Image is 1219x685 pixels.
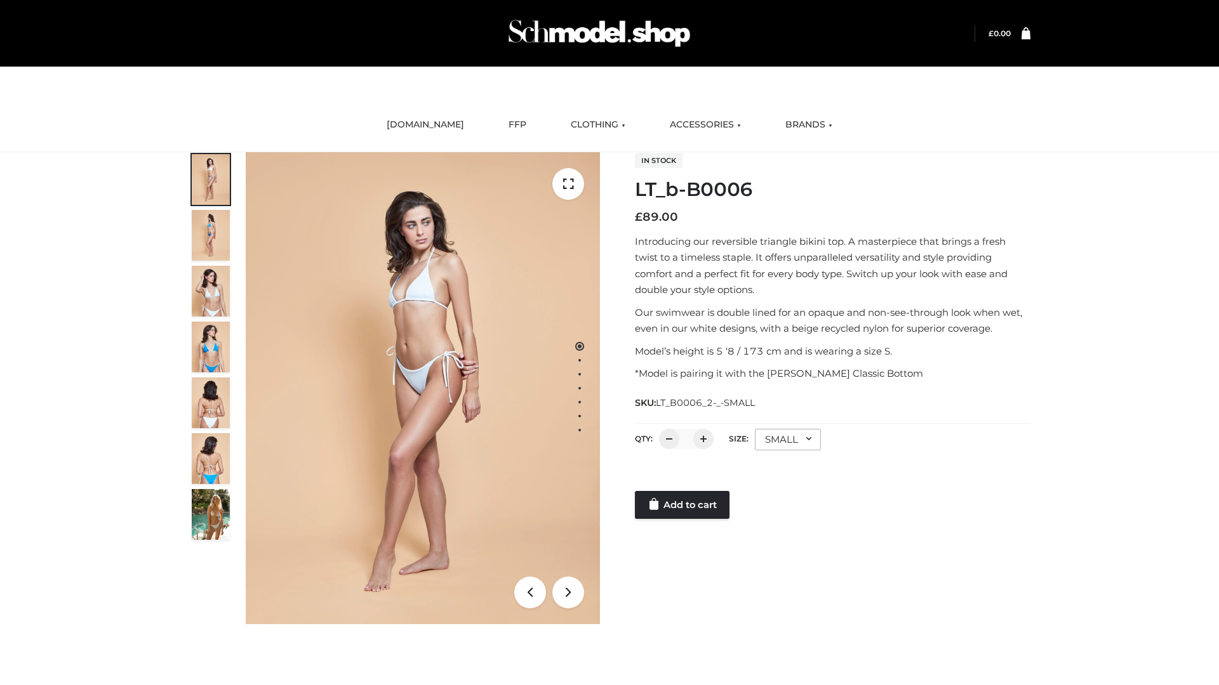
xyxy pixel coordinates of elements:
[755,429,821,450] div: SMALL
[635,304,1030,337] p: Our swimwear is double lined for an opaque and non-see-through look when wet, even in our white d...
[192,377,230,428] img: ArielClassicBikiniTop_CloudNine_AzureSky_OW114ECO_7-scaled.jpg
[729,434,749,443] label: Size:
[989,29,1011,38] bdi: 0.00
[635,491,729,519] a: Add to cart
[776,111,842,139] a: BRANDS
[561,111,635,139] a: CLOTHING
[192,154,230,205] img: ArielClassicBikiniTop_CloudNine_AzureSky_OW114ECO_1-scaled.jpg
[635,233,1030,298] p: Introducing our reversible triangle bikini top. A masterpiece that brings a fresh twist to a time...
[192,489,230,540] img: Arieltop_CloudNine_AzureSky2.jpg
[377,111,474,139] a: [DOMAIN_NAME]
[499,111,536,139] a: FFP
[192,433,230,484] img: ArielClassicBikiniTop_CloudNine_AzureSky_OW114ECO_8-scaled.jpg
[635,343,1030,360] p: Model’s height is 5 ‘8 / 173 cm and is wearing a size S.
[635,153,683,168] span: In stock
[989,29,1011,38] a: £0.00
[635,365,1030,382] p: *Model is pairing it with the [PERSON_NAME] Classic Bottom
[635,395,756,410] span: SKU:
[660,111,750,139] a: ACCESSORIES
[504,8,695,58] img: Schmodel Admin 964
[635,434,653,443] label: QTY:
[989,29,994,38] span: £
[192,210,230,261] img: ArielClassicBikiniTop_CloudNine_AzureSky_OW114ECO_2-scaled.jpg
[246,152,600,624] img: ArielClassicBikiniTop_CloudNine_AzureSky_OW114ECO_1
[192,322,230,372] img: ArielClassicBikiniTop_CloudNine_AzureSky_OW114ECO_4-scaled.jpg
[635,178,1030,201] h1: LT_b-B0006
[635,210,678,224] bdi: 89.00
[192,266,230,316] img: ArielClassicBikiniTop_CloudNine_AzureSky_OW114ECO_3-scaled.jpg
[656,397,755,408] span: LT_B0006_2-_-SMALL
[635,210,643,224] span: £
